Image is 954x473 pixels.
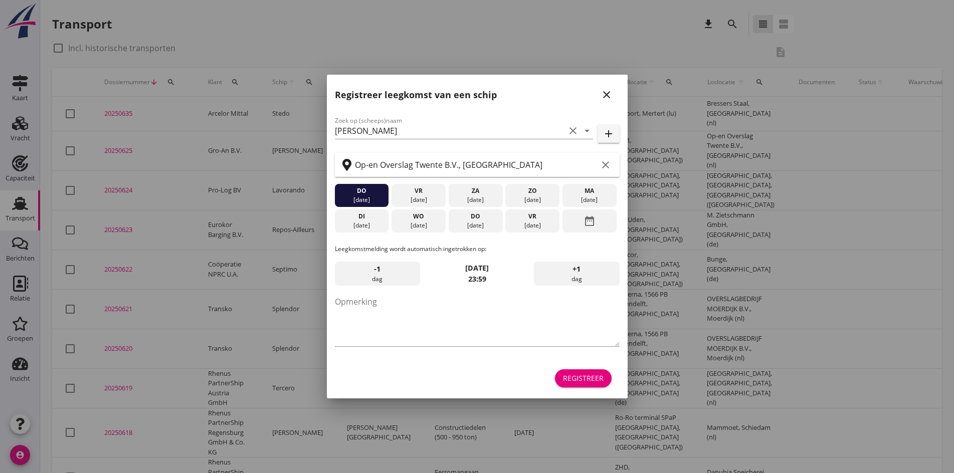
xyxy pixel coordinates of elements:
[563,373,604,383] div: Registreer
[601,89,613,101] i: close
[394,195,443,204] div: [DATE]
[355,157,598,173] input: Zoek op terminal of plaats
[565,195,614,204] div: [DATE]
[534,262,619,286] div: dag
[451,221,500,230] div: [DATE]
[508,221,557,230] div: [DATE]
[337,221,386,230] div: [DATE]
[468,274,486,284] strong: 23:59
[565,186,614,195] div: ma
[335,262,420,286] div: dag
[584,212,596,230] i: date_range
[508,195,557,204] div: [DATE]
[555,369,612,387] button: Registreer
[374,264,380,275] span: -1
[451,186,500,195] div: za
[337,195,386,204] div: [DATE]
[394,186,443,195] div: vr
[335,123,565,139] input: Zoek op (scheeps)naam
[508,212,557,221] div: vr
[573,264,581,275] span: +1
[394,221,443,230] div: [DATE]
[600,159,612,171] i: clear
[465,263,489,273] strong: [DATE]
[451,195,500,204] div: [DATE]
[335,294,620,346] textarea: Opmerking
[567,125,579,137] i: clear
[451,212,500,221] div: do
[335,88,497,102] h2: Registreer leegkomst van een schip
[335,245,620,254] p: Leegkomstmelding wordt automatisch ingetrokken op:
[581,125,593,137] i: arrow_drop_down
[508,186,557,195] div: zo
[337,212,386,221] div: di
[337,186,386,195] div: do
[603,128,615,140] i: add
[394,212,443,221] div: wo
